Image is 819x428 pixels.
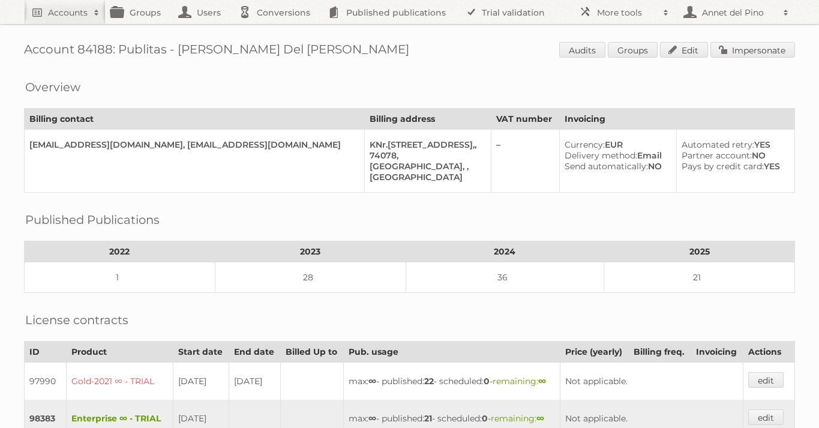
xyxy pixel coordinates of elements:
th: Billing address [364,109,491,130]
strong: 22 [424,376,434,387]
td: 28 [215,262,406,293]
th: Product [67,342,173,363]
th: VAT number [491,109,560,130]
td: 36 [406,262,604,293]
div: 74078, [370,150,481,161]
th: Billed Up to [280,342,343,363]
span: Send automatically: [565,161,648,172]
h2: Annet del Pino [699,7,777,19]
a: edit [748,372,784,388]
h2: More tools [597,7,657,19]
strong: 0 [484,376,490,387]
td: – [491,130,560,193]
a: Groups [608,42,658,58]
strong: ∞ [368,376,376,387]
h2: Overview [25,78,80,96]
h2: Accounts [48,7,88,19]
span: Automated retry: [682,139,754,150]
th: ID [25,342,67,363]
th: Billing contact [25,109,365,130]
h2: Published Publications [25,211,160,229]
span: Delivery method: [565,150,637,161]
h1: Account 84188: Publitas - [PERSON_NAME] Del [PERSON_NAME] [24,42,795,60]
span: remaining: [491,413,544,424]
td: [DATE] [173,363,229,400]
strong: 0 [482,413,488,424]
td: max: - published: - scheduled: - [343,363,560,400]
strong: ∞ [368,413,376,424]
h2: License contracts [25,311,128,329]
span: Currency: [565,139,605,150]
td: [DATE] [229,363,280,400]
div: EUR [565,139,667,150]
td: 1 [25,262,215,293]
td: Not applicable. [560,363,743,400]
th: Pub. usage [343,342,560,363]
span: remaining: [493,376,546,387]
a: Audits [559,42,605,58]
div: Email [565,150,667,161]
span: Pays by credit card: [682,161,764,172]
td: 21 [604,262,795,293]
a: edit [748,409,784,425]
th: Invoicing [691,342,743,363]
th: Price (yearly) [560,342,629,363]
strong: ∞ [536,413,544,424]
td: 97990 [25,363,67,400]
div: [GEOGRAPHIC_DATA], , [370,161,481,172]
th: 2023 [215,241,406,262]
th: 2025 [604,241,795,262]
div: NO [682,150,785,161]
th: Start date [173,342,229,363]
th: 2024 [406,241,604,262]
th: 2022 [25,241,215,262]
div: YES [682,161,785,172]
div: NO [565,161,667,172]
th: End date [229,342,280,363]
strong: 21 [424,413,432,424]
strong: ∞ [538,376,546,387]
td: Gold-2021 ∞ - TRIAL [67,363,173,400]
div: YES [682,139,785,150]
a: Impersonate [710,42,795,58]
a: Edit [660,42,708,58]
div: [GEOGRAPHIC_DATA] [370,172,481,182]
div: KNr.[STREET_ADDRESS],, [370,139,481,150]
div: [EMAIL_ADDRESS][DOMAIN_NAME], [EMAIL_ADDRESS][DOMAIN_NAME] [29,139,355,150]
th: Actions [743,342,795,363]
th: Invoicing [560,109,795,130]
th: Billing freq. [629,342,691,363]
span: Partner account: [682,150,752,161]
